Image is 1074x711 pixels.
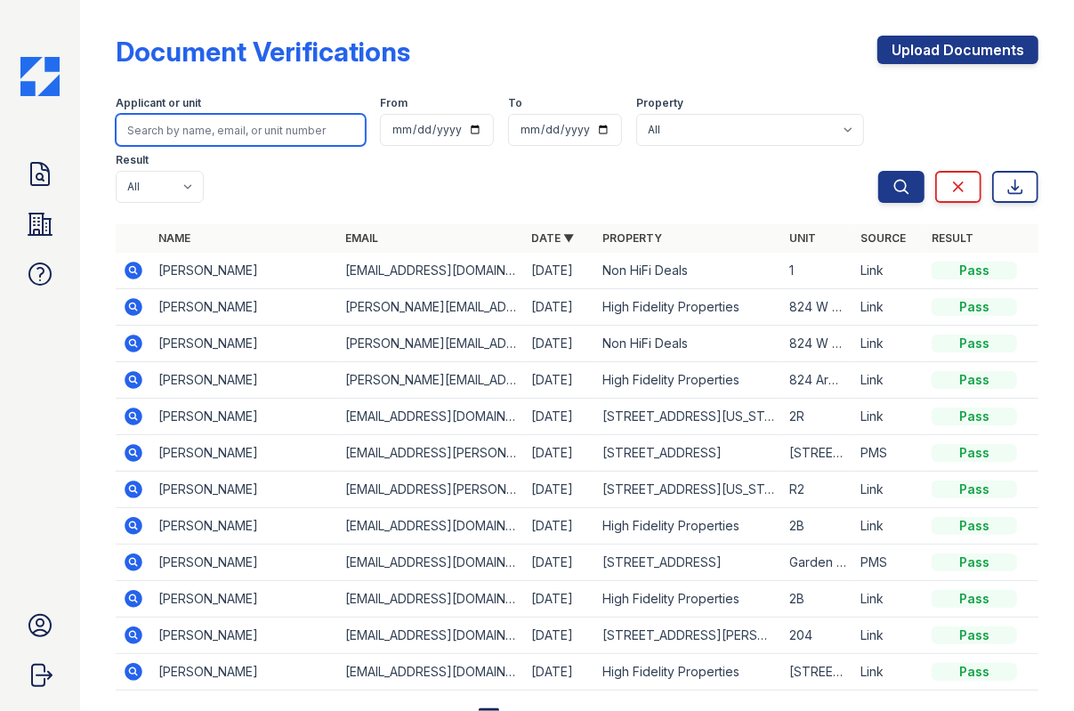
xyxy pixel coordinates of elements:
div: Pass [932,553,1017,571]
td: 824 W Armitage 2B [782,326,853,362]
a: Name [158,231,190,245]
td: [EMAIL_ADDRESS][DOMAIN_NAME] [338,399,525,435]
td: High Fidelity Properties [595,581,782,618]
td: [STREET_ADDRESS][US_STATE] [595,399,782,435]
td: [DATE] [524,399,595,435]
td: [STREET_ADDRESS][PERSON_NAME] [782,654,853,691]
td: 1 [782,253,853,289]
td: Link [853,472,925,508]
td: [DATE] [524,545,595,581]
td: Non HiFi Deals [595,253,782,289]
td: Link [853,508,925,545]
label: Result [116,153,149,167]
div: Pass [932,444,1017,462]
td: [PERSON_NAME] [151,435,338,472]
div: Pass [932,298,1017,316]
label: To [508,96,522,110]
td: Link [853,618,925,654]
td: Link [853,581,925,618]
a: Property [602,231,662,245]
label: From [380,96,408,110]
td: Link [853,326,925,362]
td: [DATE] [524,253,595,289]
td: [PERSON_NAME] [151,508,338,545]
td: [DATE] [524,326,595,362]
td: 2B [782,508,853,545]
td: [STREET_ADDRESS] [595,435,782,472]
td: [EMAIL_ADDRESS][PERSON_NAME][DOMAIN_NAME] [338,472,525,508]
td: [EMAIL_ADDRESS][DOMAIN_NAME] [338,508,525,545]
div: Pass [932,335,1017,352]
td: [EMAIL_ADDRESS][DOMAIN_NAME] [338,618,525,654]
td: 824 W Armitage #2B [782,289,853,326]
div: Pass [932,262,1017,279]
td: 2R [782,399,853,435]
td: [DATE] [524,581,595,618]
td: [DATE] [524,435,595,472]
a: Date ▼ [531,231,574,245]
div: Pass [932,626,1017,644]
td: [PERSON_NAME] [151,399,338,435]
td: [STREET_ADDRESS][US_STATE] [595,472,782,508]
td: [PERSON_NAME][EMAIL_ADDRESS][PERSON_NAME][DOMAIN_NAME] [338,289,525,326]
td: [STREET_ADDRESS][PERSON_NAME] [595,618,782,654]
input: Search by name, email, or unit number [116,114,366,146]
td: [DATE] [524,472,595,508]
td: Garden Unit [782,545,853,581]
label: Applicant or unit [116,96,201,110]
a: Source [860,231,906,245]
td: [DATE] [524,618,595,654]
td: 204 [782,618,853,654]
td: [DATE] [524,508,595,545]
td: [STREET_ADDRESS] [595,545,782,581]
td: [EMAIL_ADDRESS][DOMAIN_NAME] [338,581,525,618]
td: [PERSON_NAME] [151,618,338,654]
td: [PERSON_NAME] [151,289,338,326]
td: Link [853,253,925,289]
label: Property [636,96,683,110]
td: 2B [782,581,853,618]
td: [EMAIL_ADDRESS][PERSON_NAME][DOMAIN_NAME] [338,435,525,472]
div: Pass [932,408,1017,425]
td: Link [853,399,925,435]
td: [EMAIL_ADDRESS][DOMAIN_NAME] [338,253,525,289]
a: Upload Documents [877,36,1038,64]
td: High Fidelity Properties [595,654,782,691]
td: Link [853,654,925,691]
td: Link [853,289,925,326]
td: Non HiFi Deals [595,326,782,362]
td: High Fidelity Properties [595,508,782,545]
div: Pass [932,481,1017,498]
td: [EMAIL_ADDRESS][DOMAIN_NAME] [338,654,525,691]
td: [PERSON_NAME] [151,581,338,618]
td: [PERSON_NAME] [151,654,338,691]
td: High Fidelity Properties [595,289,782,326]
td: [EMAIL_ADDRESS][DOMAIN_NAME] [338,545,525,581]
td: High Fidelity Properties [595,362,782,399]
div: Pass [932,371,1017,389]
td: [DATE] [524,289,595,326]
div: Pass [932,663,1017,681]
td: [PERSON_NAME][EMAIL_ADDRESS][PERSON_NAME][DOMAIN_NAME] [338,326,525,362]
div: Pass [932,590,1017,608]
td: [PERSON_NAME] [151,545,338,581]
td: R2 [782,472,853,508]
td: [PERSON_NAME] [151,326,338,362]
div: Pass [932,517,1017,535]
td: [PERSON_NAME] [151,253,338,289]
td: 824 Armitage [782,362,853,399]
div: Document Verifications [116,36,410,68]
a: Result [932,231,973,245]
td: [STREET_ADDRESS] [782,435,853,472]
img: CE_Icon_Blue-c292c112584629df590d857e76928e9f676e5b41ef8f769ba2f05ee15b207248.png [20,57,60,96]
a: Unit [789,231,816,245]
a: Email [345,231,378,245]
td: [PERSON_NAME] [151,472,338,508]
td: Link [853,362,925,399]
td: [PERSON_NAME] [151,362,338,399]
td: PMS [853,545,925,581]
td: [DATE] [524,362,595,399]
td: [DATE] [524,654,595,691]
td: [PERSON_NAME][EMAIL_ADDRESS][PERSON_NAME][DOMAIN_NAME] [338,362,525,399]
td: PMS [853,435,925,472]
